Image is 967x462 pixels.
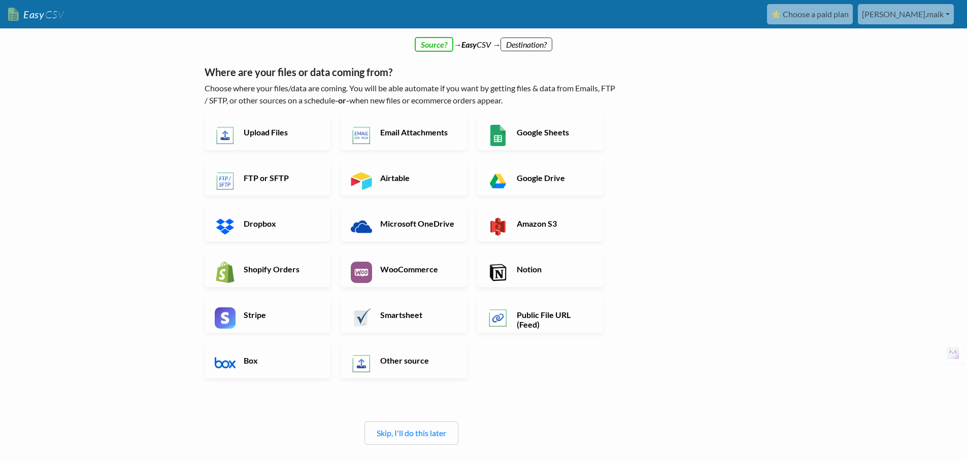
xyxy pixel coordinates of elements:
[378,127,457,137] h6: Email Attachments
[378,356,457,365] h6: Other source
[215,307,236,329] img: Stripe App & API
[341,297,467,333] a: Smartsheet
[335,95,349,105] b: -or-
[205,82,618,106] p: Choose where your files/data are coming. You will be able automate if you want by getting files &...
[44,8,64,21] span: CSV
[205,343,331,378] a: Box
[378,219,457,228] h6: Microsoft OneDrive
[351,216,372,237] img: Microsoft OneDrive App & API
[514,173,594,183] h6: Google Drive
[514,127,594,137] h6: Google Sheets
[487,170,509,192] img: Google Drive App & API
[351,353,372,374] img: Other Source App & API
[341,343,467,378] a: Other source
[241,264,321,274] h6: Shopify Orders
[477,206,604,241] a: Amazon S3
[477,297,604,333] a: Public File URL (Feed)
[241,219,321,228] h6: Dropbox
[341,252,467,287] a: WooCommerce
[341,206,467,241] a: Microsoft OneDrive
[215,125,236,146] img: Upload Files App & API
[205,206,331,241] a: Dropbox
[477,252,604,287] a: Notion
[767,4,853,24] a: ⭐ Choose a paid plan
[241,173,321,183] h6: FTP or SFTP
[351,125,372,146] img: Email New CSV or XLSX File App & API
[205,160,331,196] a: FTP or SFTP
[341,160,467,196] a: Airtable
[351,262,372,283] img: WooCommerce App & API
[378,173,457,183] h6: Airtable
[487,216,509,237] img: Amazon S3 App & API
[487,125,509,146] img: Google Sheets App & API
[487,307,509,329] img: Public File URL App & API
[241,356,321,365] h6: Box
[514,310,594,329] h6: Public File URL (Feed)
[215,353,236,374] img: Box App & API
[514,219,594,228] h6: Amazon S3
[241,127,321,137] h6: Upload Files
[378,264,457,274] h6: WooCommerce
[215,262,236,283] img: Shopify App & API
[477,115,604,150] a: Google Sheets
[341,115,467,150] a: Email Attachments
[477,160,604,196] a: Google Drive
[205,115,331,150] a: Upload Files
[8,4,64,25] a: EasyCSV
[351,170,372,192] img: Airtable App & API
[351,307,372,329] img: Smartsheet App & API
[858,4,954,24] a: [PERSON_NAME].maik
[215,170,236,192] img: FTP or SFTP App & API
[377,428,446,438] a: Skip, I'll do this later
[487,262,509,283] img: Notion App & API
[241,310,321,319] h6: Stripe
[514,264,594,274] h6: Notion
[194,28,773,51] div: → CSV →
[205,297,331,333] a: Stripe
[378,310,457,319] h6: Smartsheet
[205,252,331,287] a: Shopify Orders
[205,66,618,78] h5: Where are your files or data coming from?
[215,216,236,237] img: Dropbox App & API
